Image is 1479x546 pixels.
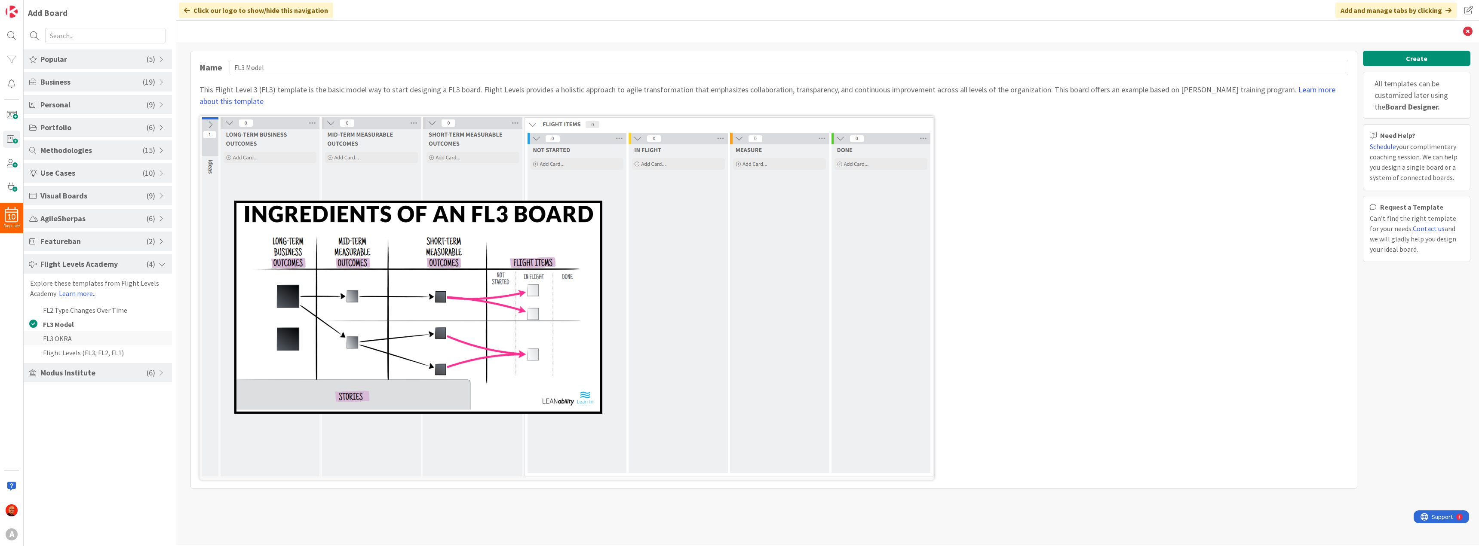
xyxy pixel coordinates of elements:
[147,99,155,110] span: ( 9 )
[1385,102,1440,112] b: Board Designer.
[40,367,147,378] span: Modus Institute
[24,331,172,345] li: FL3 OKRA
[1370,142,1396,151] a: Schedule
[40,235,147,247] span: Featureban
[199,61,225,74] div: Name
[24,317,172,331] li: FL3 Model
[40,122,147,133] span: Portfolio
[143,167,155,179] span: ( 10 )
[143,144,155,156] span: ( 15 )
[59,289,97,298] a: Learn more...
[199,84,1348,107] div: This Flight Level 3 (FL3) template is the basic model way to start designing a FL3 board. Flight ...
[147,213,155,224] span: ( 6 )
[40,99,147,110] span: Personal
[45,3,47,10] div: 1
[1335,3,1457,18] div: Add and manage tabs by clicking
[18,1,39,12] span: Support
[40,167,143,179] span: Use Cases
[8,214,15,220] span: 10
[40,190,147,201] span: Visual Boards
[40,76,143,88] span: Business
[40,213,147,224] span: AgileSherpas
[147,258,155,270] span: ( 4 )
[1380,204,1443,210] b: Request a Template
[1363,51,1470,66] button: Create
[1380,132,1415,139] b: Need Help?
[147,53,155,65] span: ( 5 )
[147,122,155,133] span: ( 6 )
[147,367,155,378] span: ( 6 )
[199,116,934,480] img: FL3 Model
[143,76,155,88] span: ( 19 )
[6,6,18,18] img: Visit kanbanzone.com
[1370,213,1464,254] div: Can’t find the right template for your needs. and we will gladly help you design your ideal board.
[40,258,147,270] span: Flight Levels Academy
[6,528,18,540] div: A
[40,53,147,65] span: Popular
[45,28,166,43] input: Search...
[1370,142,1458,182] span: your complimentary coaching session. We can help you design a single board or a system of connect...
[24,345,172,360] li: Flight Levels (FL3, FL2, FL1)
[24,303,172,317] li: FL2 Type Changes Over Time
[147,235,155,247] span: ( 2 )
[1413,224,1445,233] a: Contact us
[28,6,68,19] div: Add Board
[179,3,333,18] div: Click our logo to show/hide this navigation
[1363,72,1470,119] div: All templates can be customized later using the
[6,504,18,516] img: CP
[40,144,143,156] span: Methodologies
[24,278,172,299] div: Explore these templates from Flight Levels Academy
[147,190,155,201] span: ( 9 )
